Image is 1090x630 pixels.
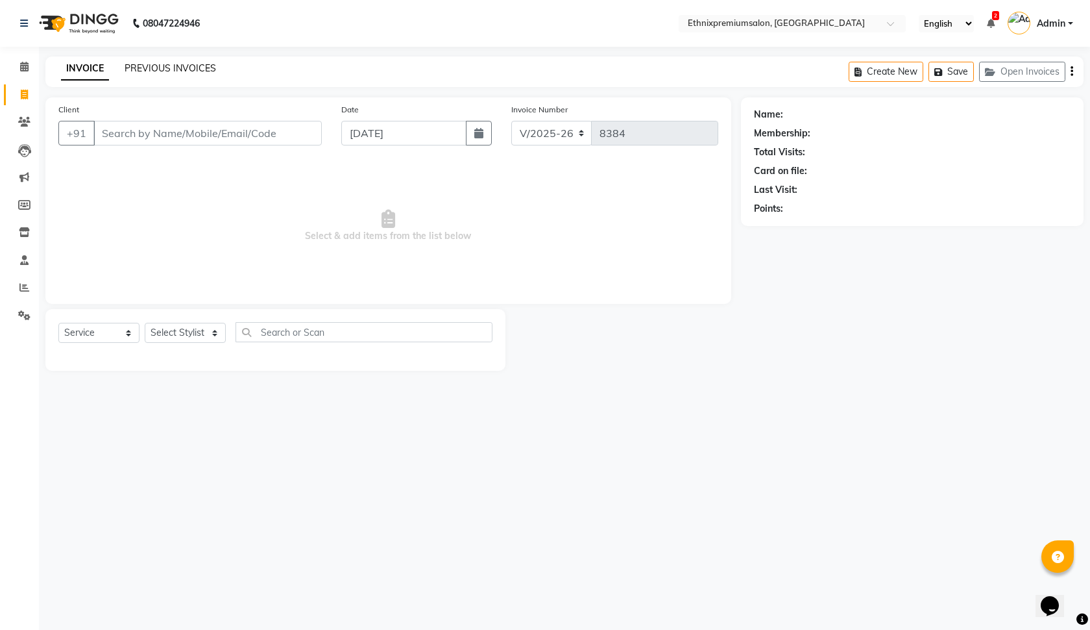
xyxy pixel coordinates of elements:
label: Date [341,104,359,116]
span: Select & add items from the list below [58,161,718,291]
span: 2 [992,11,999,20]
button: +91 [58,121,95,145]
input: Search or Scan [236,322,492,342]
div: Name: [754,108,783,121]
button: Save [928,62,974,82]
div: Card on file: [754,164,807,178]
a: PREVIOUS INVOICES [125,62,216,74]
label: Invoice Number [511,104,568,116]
a: INVOICE [61,57,109,81]
div: Total Visits: [754,145,805,159]
button: Create New [849,62,923,82]
img: Admin [1008,12,1030,34]
div: Last Visit: [754,183,797,197]
img: logo [33,5,122,42]
span: Admin [1037,17,1065,31]
b: 08047224946 [143,5,200,42]
button: Open Invoices [979,62,1065,82]
label: Client [58,104,79,116]
div: Points: [754,202,783,216]
div: Membership: [754,127,810,140]
a: 2 [987,18,995,29]
iframe: chat widget [1035,578,1077,617]
input: Search by Name/Mobile/Email/Code [93,121,322,145]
